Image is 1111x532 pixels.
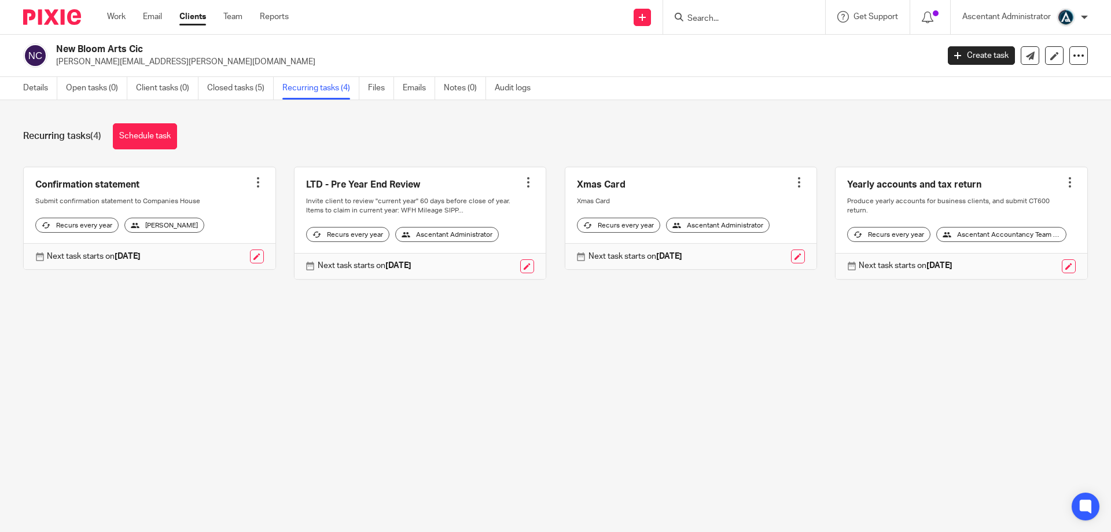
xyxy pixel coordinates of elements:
div: Ascentant Accountancy Team (General) [936,227,1066,242]
h1: Recurring tasks [23,130,101,142]
a: Team [223,11,242,23]
a: Details [23,77,57,100]
a: Email [143,11,162,23]
div: Recurs every year [35,218,119,233]
div: Recurs every year [847,227,930,242]
div: Ascentant Administrator [666,218,770,233]
div: Ascentant Administrator [395,227,499,242]
p: Ascentant Administrator [962,11,1051,23]
a: Open tasks (0) [66,77,127,100]
a: Closed tasks (5) [207,77,274,100]
img: Ascentant%20Round%20Only.png [1057,8,1075,27]
span: (4) [90,131,101,141]
strong: [DATE] [115,252,141,261]
p: Next task starts on [588,251,682,262]
p: [PERSON_NAME][EMAIL_ADDRESS][PERSON_NAME][DOMAIN_NAME] [56,56,930,68]
a: Audit logs [495,77,539,100]
a: Files [368,77,394,100]
h2: New Bloom Arts Cic [56,43,756,56]
div: Recurs every year [306,227,389,242]
input: Search [686,14,790,24]
span: Get Support [854,13,898,21]
a: Work [107,11,126,23]
a: Recurring tasks (4) [282,77,359,100]
a: Reports [260,11,289,23]
a: Clients [179,11,206,23]
strong: [DATE] [926,262,952,270]
a: Create task [948,46,1015,65]
a: Notes (0) [444,77,486,100]
strong: [DATE] [656,252,682,261]
div: Recurs every year [577,218,660,233]
a: Emails [403,77,435,100]
img: svg%3E [23,43,47,68]
p: Next task starts on [47,251,141,262]
div: [PERSON_NAME] [124,218,204,233]
p: Next task starts on [859,260,952,271]
a: Client tasks (0) [136,77,198,100]
img: Pixie [23,9,81,25]
a: Schedule task [113,123,177,149]
p: Next task starts on [318,260,411,271]
strong: [DATE] [385,262,411,270]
